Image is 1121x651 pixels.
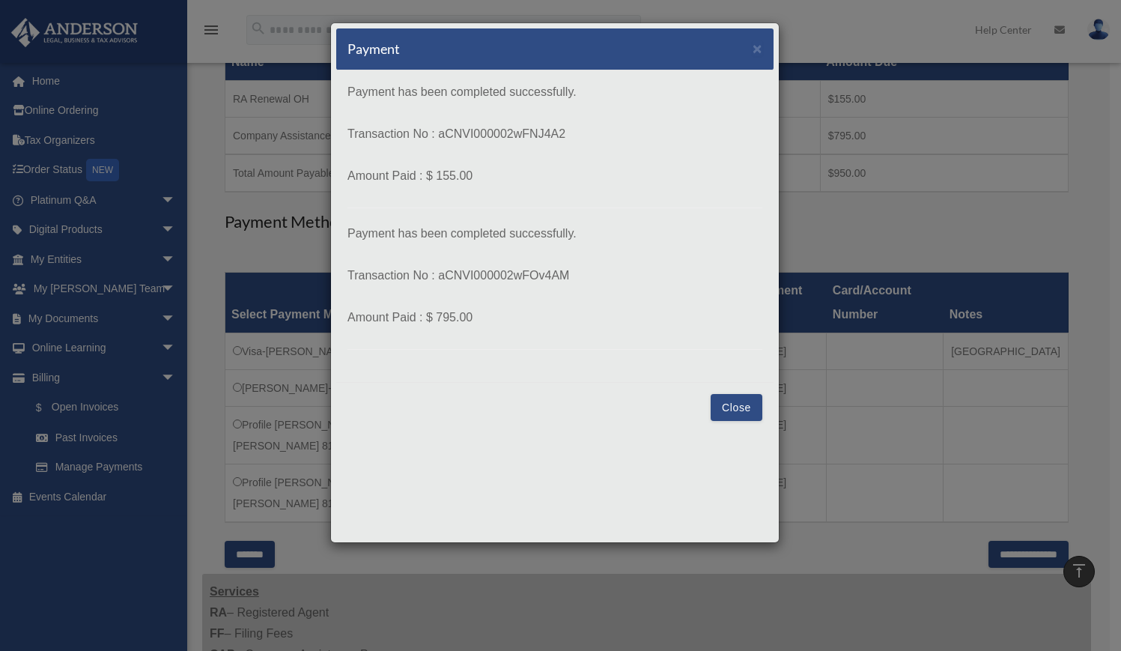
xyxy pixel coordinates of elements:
p: Amount Paid : $ 155.00 [347,166,762,187]
button: Close [711,394,762,421]
button: Close [753,40,762,56]
p: Transaction No : aCNVI000002wFOv4AM [347,265,762,286]
span: × [753,40,762,57]
p: Transaction No : aCNVI000002wFNJ4A2 [347,124,762,145]
h5: Payment [347,40,400,58]
p: Amount Paid : $ 795.00 [347,307,762,328]
p: Payment has been completed successfully. [347,223,762,244]
p: Payment has been completed successfully. [347,82,762,103]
